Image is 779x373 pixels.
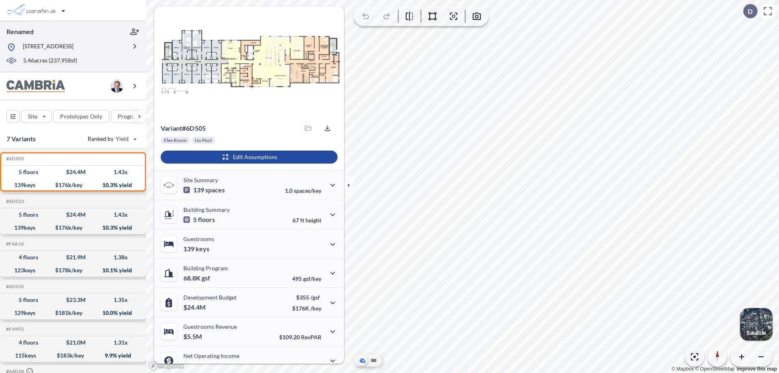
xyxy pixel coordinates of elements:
span: height [306,217,321,224]
p: D [748,8,753,15]
p: 139 [183,186,225,194]
p: 45.0% [287,363,321,370]
p: # 6d505 [161,124,206,132]
button: Switcher ImageSatellite [740,308,773,341]
p: 7 Variants [6,134,36,144]
p: 67 [293,217,321,224]
p: $24.4M [183,303,207,311]
button: Edit Assumptions [161,151,338,164]
span: /key [310,305,321,312]
span: ft [300,217,304,224]
p: $2.5M [183,362,203,370]
p: No Pool [195,137,212,144]
p: Flex Room [164,137,187,144]
p: $109.20 [279,334,321,341]
p: $176K [292,305,321,312]
p: Program [118,112,140,121]
a: Mapbox homepage [148,361,184,371]
p: 495 [292,275,321,282]
p: 5.46 acres ( 237,958 sf) [23,56,77,65]
img: Switcher Image [740,308,773,341]
p: Edit Assumptions [233,153,277,161]
p: $355 [292,294,321,301]
p: 68.8K [183,274,210,282]
p: Building Summary [183,206,230,213]
p: [STREET_ADDRESS] [23,42,73,52]
img: BrandImage [6,80,65,93]
a: Mapbox [671,366,694,372]
span: RevPAR [301,334,321,341]
button: Site Plan [369,356,379,365]
p: $5.5M [183,332,203,341]
h5: Click to copy the code [4,198,24,204]
p: Guestrooms Revenue [183,323,237,330]
button: Ranked by Yield [81,132,142,145]
span: Variant [161,124,182,132]
span: gsf [202,274,210,282]
span: spaces [205,186,225,194]
p: 1.0 [285,187,321,194]
p: Building Program [183,265,228,272]
span: /gsf [310,294,320,301]
p: Prototypes Only [60,112,102,121]
h5: Click to copy the code [4,326,24,332]
img: user logo [110,80,123,93]
button: Site [21,110,52,123]
span: spaces/key [294,187,321,194]
p: 139 [183,245,209,253]
p: Satellite [747,330,766,336]
h5: Click to copy the code [4,156,24,162]
span: gsf/key [303,275,321,282]
p: Site [28,112,37,121]
p: Guestrooms [183,235,214,242]
p: Site Summary [183,177,218,183]
p: Renamed [6,27,34,36]
button: Prototypes Only [53,110,109,123]
span: floors [198,216,215,224]
p: Development Budget [183,294,237,301]
span: margin [303,363,321,370]
h5: Click to copy the code [4,241,24,247]
p: 5 [183,216,215,224]
button: Aerial View [357,356,367,365]
h5: Click to copy the code [4,284,24,289]
span: keys [196,245,209,253]
a: OpenStreetMap [695,366,734,372]
span: Yield [116,135,129,143]
p: Net Operating Income [183,352,239,359]
button: Program [111,110,155,123]
a: Improve this map [737,366,777,372]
